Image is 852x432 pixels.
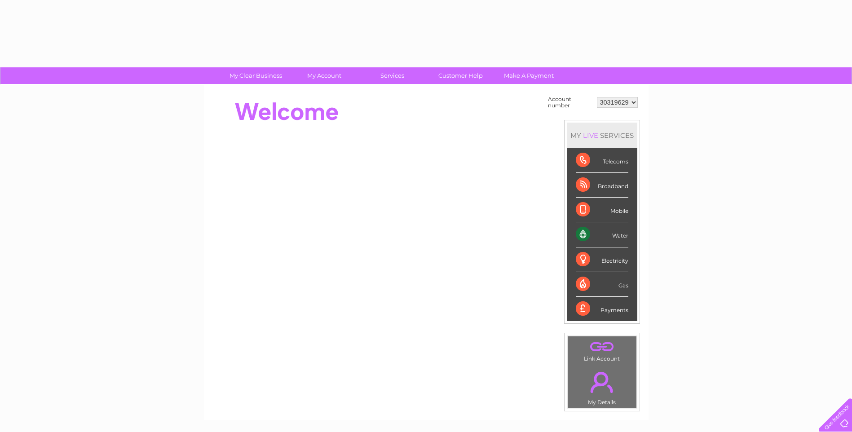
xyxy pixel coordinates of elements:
td: My Details [567,364,637,408]
a: My Account [287,67,361,84]
a: Customer Help [424,67,498,84]
div: Electricity [576,247,628,272]
a: . [570,366,634,398]
a: Make A Payment [492,67,566,84]
div: MY SERVICES [567,123,637,148]
div: Telecoms [576,148,628,173]
a: My Clear Business [219,67,293,84]
a: Services [355,67,429,84]
div: Payments [576,297,628,321]
div: Mobile [576,198,628,222]
td: Link Account [567,336,637,364]
div: Water [576,222,628,247]
div: LIVE [581,131,600,140]
div: Gas [576,272,628,297]
td: Account number [546,94,595,111]
div: Broadband [576,173,628,198]
a: . [570,339,634,354]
